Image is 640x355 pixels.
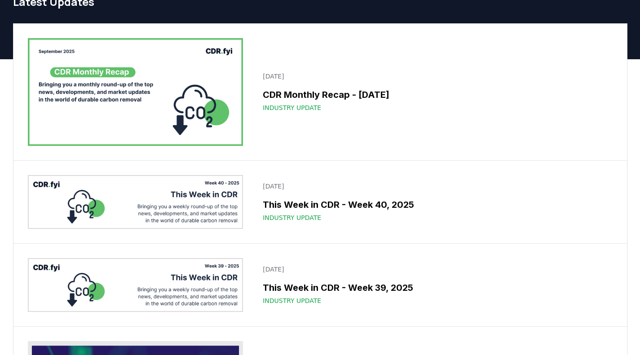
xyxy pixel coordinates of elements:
a: [DATE]CDR Monthly Recap - [DATE]Industry Update [257,66,612,118]
p: [DATE] [263,72,607,81]
img: This Week in CDR - Week 39, 2025 blog post image [28,258,243,312]
h3: This Week in CDR - Week 40, 2025 [263,198,607,211]
a: [DATE]This Week in CDR - Week 40, 2025Industry Update [257,176,612,228]
p: [DATE] [263,182,607,191]
span: Industry Update [263,103,321,112]
span: Industry Update [263,296,321,305]
h3: This Week in CDR - Week 39, 2025 [263,281,607,294]
img: This Week in CDR - Week 40, 2025 blog post image [28,175,243,229]
img: CDR Monthly Recap - September 2025 blog post image [28,38,243,146]
span: Industry Update [263,213,321,222]
a: [DATE]This Week in CDR - Week 39, 2025Industry Update [257,259,612,311]
p: [DATE] [263,265,607,274]
h3: CDR Monthly Recap - [DATE] [263,88,607,101]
